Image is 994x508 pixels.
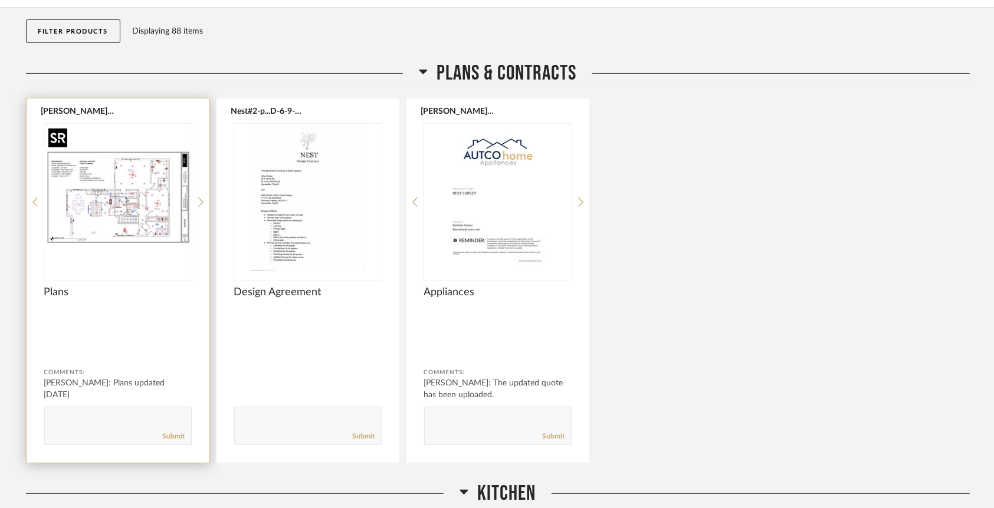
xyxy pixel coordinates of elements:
[44,286,192,299] span: Plans
[163,431,185,441] a: Submit
[421,106,495,116] button: [PERSON_NAME].pdf
[437,61,576,86] span: Plans & Contracts
[44,124,192,271] img: undefined
[234,124,382,271] div: 0
[231,106,305,116] button: Nest#2-p...D-6-9-25.pdf
[424,286,572,299] span: Appliances
[477,481,536,506] span: Kitchen
[424,124,572,271] div: 0
[353,431,375,441] a: Submit
[234,124,382,271] img: undefined
[543,431,565,441] a: Submit
[44,377,192,401] div: [PERSON_NAME]: Plans updated [DATE]
[132,25,964,38] div: Displaying 88 items
[41,106,115,116] button: [PERSON_NAME] [DATE].pdf
[44,124,192,271] div: 0
[424,377,572,401] div: [PERSON_NAME]: The updated quote has been uploaded.
[424,367,572,378] div: Comments:
[234,286,382,299] span: Design Agreement
[44,367,192,378] div: Comments:
[26,19,121,43] button: Filter Products
[424,124,572,271] img: undefined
